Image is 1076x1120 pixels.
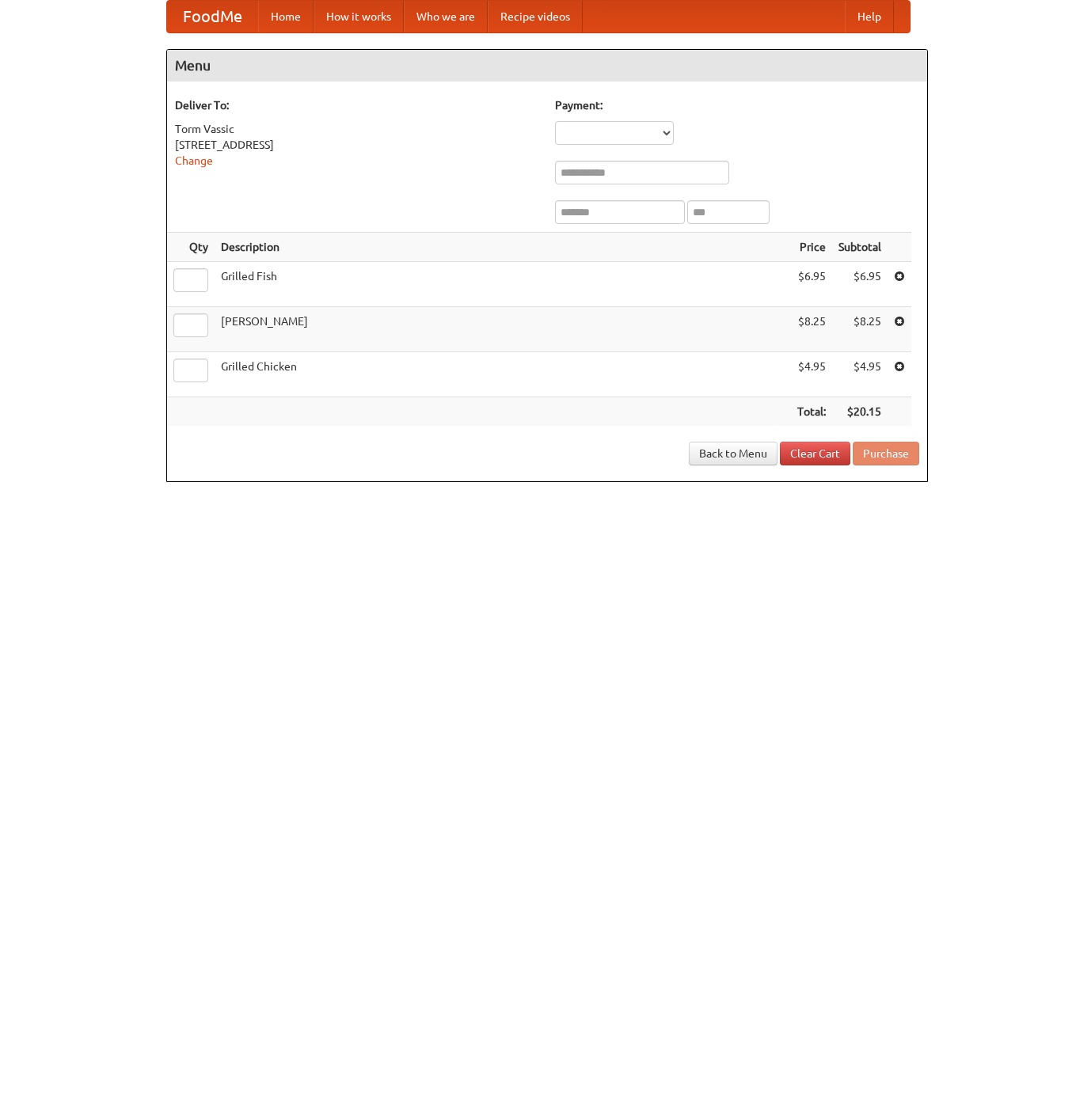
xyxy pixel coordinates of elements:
[175,154,213,167] a: Change
[791,262,832,307] td: $6.95
[175,121,539,137] div: Torm Vassic
[853,442,919,465] button: Purchase
[689,442,778,465] a: Back to Menu
[167,1,258,32] a: FoodMe
[832,262,888,307] td: $6.95
[258,1,314,32] a: Home
[175,97,539,113] h5: Deliver To:
[845,1,894,32] a: Help
[167,233,215,262] th: Qty
[404,1,488,32] a: Who we are
[488,1,583,32] a: Recipe videos
[791,307,832,352] td: $8.25
[215,262,791,307] td: Grilled Fish
[791,397,832,427] th: Total:
[215,233,791,262] th: Description
[832,233,888,262] th: Subtotal
[215,352,791,397] td: Grilled Chicken
[832,307,888,352] td: $8.25
[832,397,888,427] th: $20.15
[791,233,832,262] th: Price
[167,50,927,82] h4: Menu
[314,1,404,32] a: How it works
[175,137,539,153] div: [STREET_ADDRESS]
[832,352,888,397] td: $4.95
[780,442,850,465] a: Clear Cart
[555,97,919,113] h5: Payment:
[791,352,832,397] td: $4.95
[215,307,791,352] td: [PERSON_NAME]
